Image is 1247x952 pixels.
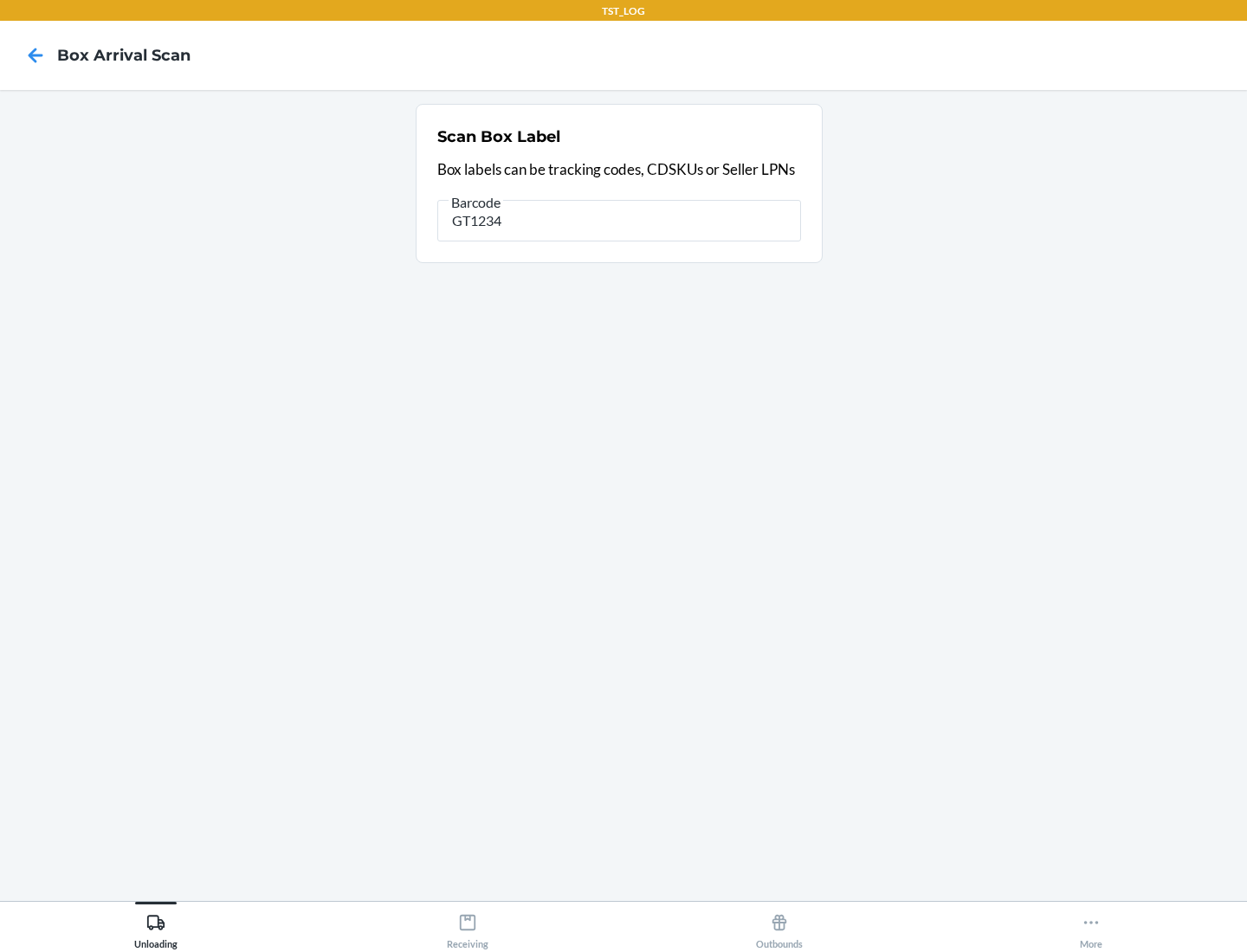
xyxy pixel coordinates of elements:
[447,906,488,949] div: Receiving
[57,44,191,67] h4: Box Arrival Scan
[1080,906,1102,949] div: More
[623,902,935,949] button: Outbounds
[437,200,801,241] input: Barcode
[437,158,801,181] p: Box labels can be tracking codes, CDSKUs or Seller LPNs
[935,902,1247,949] button: More
[449,194,503,211] span: Barcode
[134,906,178,949] div: Unloading
[602,3,645,19] p: TST_LOG
[756,906,803,949] div: Outbounds
[312,902,623,949] button: Receiving
[437,125,560,148] h2: Scan Box Label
